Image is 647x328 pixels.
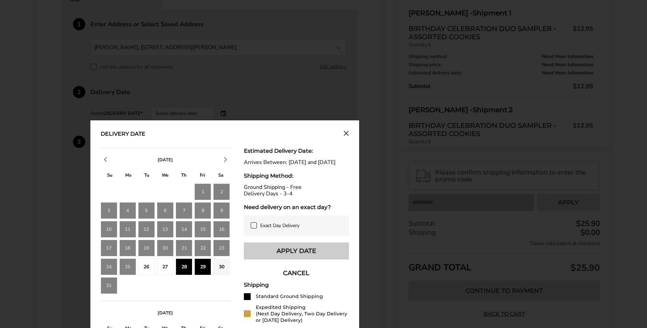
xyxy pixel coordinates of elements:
[244,282,349,288] div: Shipping
[343,131,349,138] button: Close calendar
[244,242,349,259] button: Apply Date
[244,265,349,282] button: CANCEL
[156,171,174,181] div: W
[256,304,349,324] div: Expedited Shipping (Next Day Delivery, Two Day Delivery or [DATE] Delivery)
[158,310,173,316] span: [DATE]
[155,157,176,163] button: [DATE]
[211,171,230,181] div: S
[244,204,349,210] div: Need delivery on an exact day?
[101,171,119,181] div: S
[193,171,211,181] div: F
[256,293,323,300] div: Standard Ground Shipping
[155,310,176,316] button: [DATE]
[244,173,349,179] div: Shipping Method:
[244,159,349,166] div: Arrives Between: [DATE] and [DATE]
[137,171,156,181] div: T
[244,184,349,197] div: Ground Shipping - Free Delivery Days - 3-4
[175,171,193,181] div: T
[244,148,349,154] div: Estimated Delivery Date:
[158,157,173,163] span: [DATE]
[260,222,299,229] span: Exact Day Delivery
[119,171,137,181] div: M
[101,131,145,138] div: Delivery Date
